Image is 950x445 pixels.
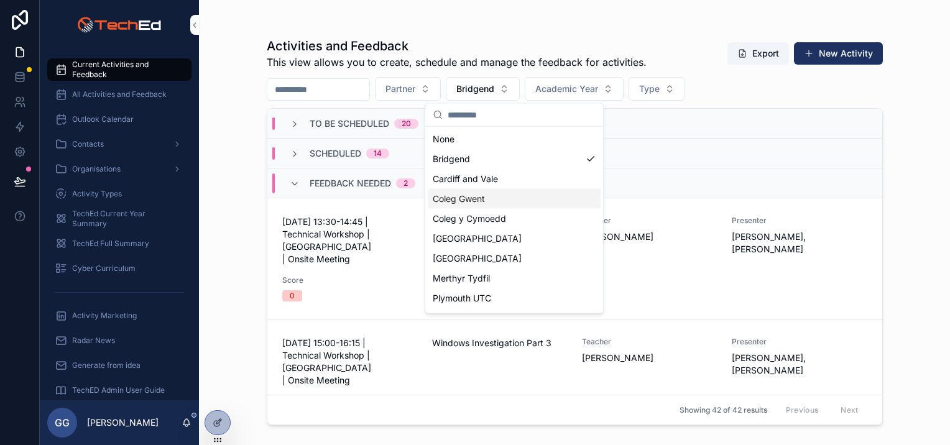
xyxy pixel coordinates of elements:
span: Presenter [732,216,867,226]
a: Generate from idea [47,354,191,377]
span: Teacher [582,337,717,347]
div: 20 [402,119,411,129]
span: Presenter [732,337,867,347]
span: GG [55,415,70,430]
span: Organisations [72,164,121,174]
button: Select Button [375,77,441,101]
span: Cardiff and Vale [433,173,498,185]
h1: Activities and Feedback [267,37,647,55]
a: TechEd Current Year Summary [47,208,191,230]
a: Activity Marketing [47,305,191,327]
span: Coleg Gwent [433,193,485,205]
button: Select Button [446,77,520,101]
span: [GEOGRAPHIC_DATA] [433,232,522,245]
span: Type [639,83,660,95]
span: Windows Investigation Part 3 [432,337,567,349]
a: Contacts [47,133,191,155]
span: TechEd Full Summary [72,239,149,249]
div: 2 [404,178,408,188]
span: [PERSON_NAME] [582,231,717,243]
span: Radar News [72,336,115,346]
span: [DATE] 15:00-16:15 | Technical Workshop | [GEOGRAPHIC_DATA] | Onsite Meeting [282,337,417,387]
span: [DATE] 13:30-14:45 | Technical Workshop | [GEOGRAPHIC_DATA] | Onsite Meeting [282,216,417,265]
span: [PERSON_NAME], [PERSON_NAME] [732,352,867,377]
a: [DATE] 13:30-14:45 | Technical Workshop | [GEOGRAPHIC_DATA] | Onsite MeetingIncident Response - B... [267,198,882,319]
span: [PERSON_NAME] [582,352,717,364]
a: Cyber Curriculum [47,257,191,280]
a: TechEd Full Summary [47,232,191,255]
div: Suggestions [425,127,603,313]
button: Select Button [629,77,685,101]
span: Partner [385,83,415,95]
span: Scheduled [310,147,361,160]
span: Contacts [72,139,104,149]
img: App logo [77,15,161,35]
span: Current Activities and Feedback [72,60,179,80]
span: Merthyr Tydfil [433,272,490,285]
span: Activity Marketing [72,311,137,321]
a: TechED Admin User Guide [47,379,191,401]
button: New Activity [794,42,883,65]
a: [DATE] 15:00-16:15 | Technical Workshop | [GEOGRAPHIC_DATA] | Onsite MeetingWindows Investigation... [267,319,882,441]
span: Activity Types [72,189,122,199]
span: Outlook Calendar [72,114,134,124]
span: Score [282,275,417,285]
span: TechED Admin User Guide [72,385,165,395]
a: Outlook Calendar [47,108,191,131]
div: 0 [290,290,295,301]
span: Academic Year [535,83,598,95]
span: Showing 42 of 42 results [680,405,767,415]
span: [GEOGRAPHIC_DATA] [433,252,522,265]
a: Current Activities and Feedback [47,58,191,81]
a: All Activities and Feedback [47,83,191,106]
span: [GEOGRAPHIC_DATA] [433,312,522,324]
div: None [428,129,601,149]
span: Coleg y Cymoedd [433,213,506,225]
span: Generate from idea [72,360,141,370]
button: Export [727,42,789,65]
span: Teacher [582,216,717,226]
span: Bridgend [456,83,494,95]
span: Plymouth UTC [433,292,491,305]
p: [PERSON_NAME] [87,416,159,429]
span: [PERSON_NAME], [PERSON_NAME] [732,231,867,255]
button: Select Button [525,77,624,101]
a: Organisations [47,158,191,180]
span: To Be Scheduled [310,117,389,130]
span: Bridgend [433,153,470,165]
a: Activity Types [47,183,191,205]
div: 14 [374,149,382,158]
span: Cyber Curriculum [72,264,136,273]
span: Feedback Needed [310,177,391,190]
span: All Activities and Feedback [72,89,167,99]
div: scrollable content [40,50,199,400]
a: Radar News [47,329,191,352]
span: TechEd Current Year Summary [72,209,179,229]
span: This view allows you to create, schedule and manage the feedback for activities. [267,55,647,70]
